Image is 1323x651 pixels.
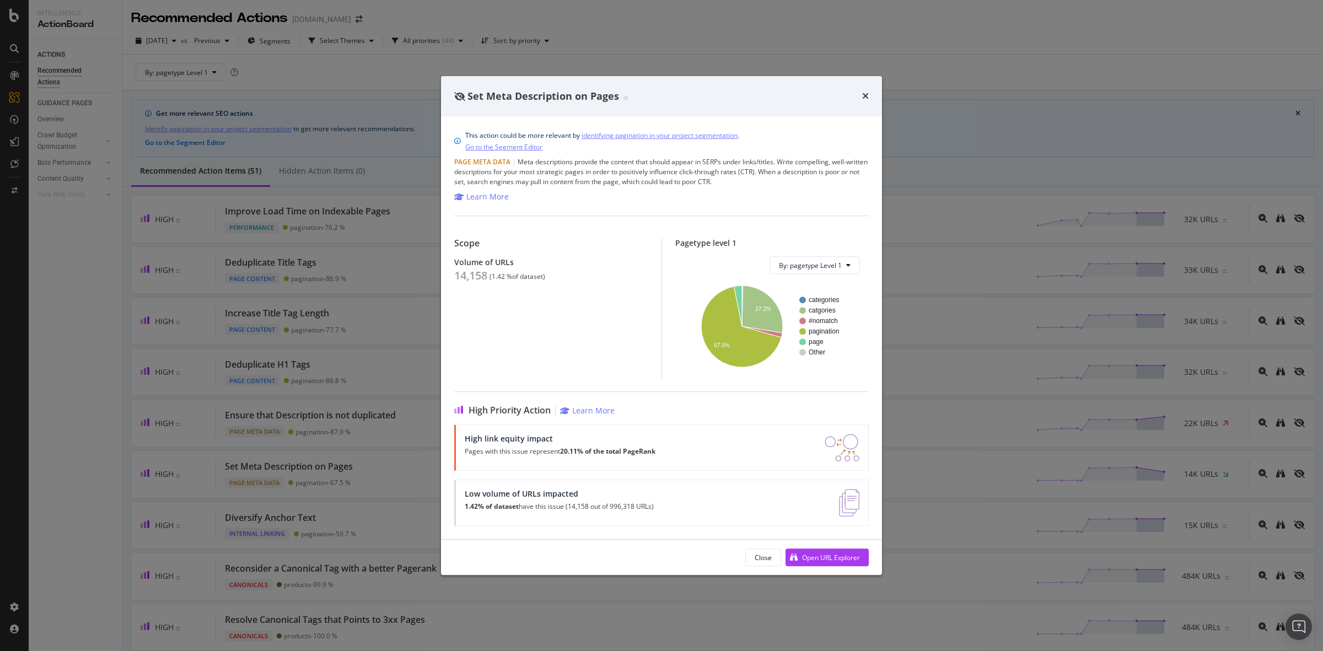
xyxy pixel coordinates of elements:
[809,318,838,325] text: #nomatch
[755,553,772,562] div: Close
[465,130,739,153] div: This action could be more relevant by .
[809,297,839,304] text: categories
[809,328,839,336] text: pagination
[469,405,551,416] span: High Priority Action
[490,273,545,281] div: ( 1.42 % of dataset )
[512,157,516,166] span: |
[839,489,859,517] img: e5DMFwAAAABJRU5ErkJggg==
[454,157,510,166] span: Page Meta Data
[572,405,615,416] div: Learn More
[809,349,825,357] text: Other
[755,306,771,312] text: 27.2%
[779,261,842,270] span: By: pagetype Level 1
[465,503,654,510] p: have this issue (14,158 out of 996,318 URLs)
[454,191,509,202] a: Learn More
[560,405,615,416] a: Learn More
[802,553,860,562] div: Open URL Explorer
[560,446,655,456] strong: 20.11% of the total PageRank
[770,256,860,274] button: By: pagetype Level 1
[684,283,860,369] svg: A chart.
[862,89,869,104] div: times
[809,307,836,315] text: catgories
[675,238,869,248] div: Pagetype level 1
[786,548,869,566] button: Open URL Explorer
[465,448,655,455] p: Pages with this issue represent
[745,548,781,566] button: Close
[466,191,509,202] div: Learn More
[582,130,738,141] a: identifying pagination in your project segmentation
[454,157,869,187] div: Meta descriptions provide the content that should appear in SERPs under links/titles. Write compe...
[454,130,869,153] div: info banner
[465,141,542,153] a: Go to the Segment Editor
[714,342,729,348] text: 67.5%
[441,76,882,575] div: modal
[623,96,628,100] img: Equal
[467,89,619,103] span: Set Meta Description on Pages
[454,257,648,267] div: Volume of URLs
[1286,614,1312,640] div: Open Intercom Messenger
[465,489,654,498] div: Low volume of URLs impacted
[454,238,648,249] div: Scope
[465,502,519,511] strong: 1.42% of dataset
[454,92,465,101] div: eye-slash
[825,434,859,461] img: DDxVyA23.png
[465,434,655,443] div: High link equity impact
[454,269,487,282] div: 14,158
[809,338,824,346] text: page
